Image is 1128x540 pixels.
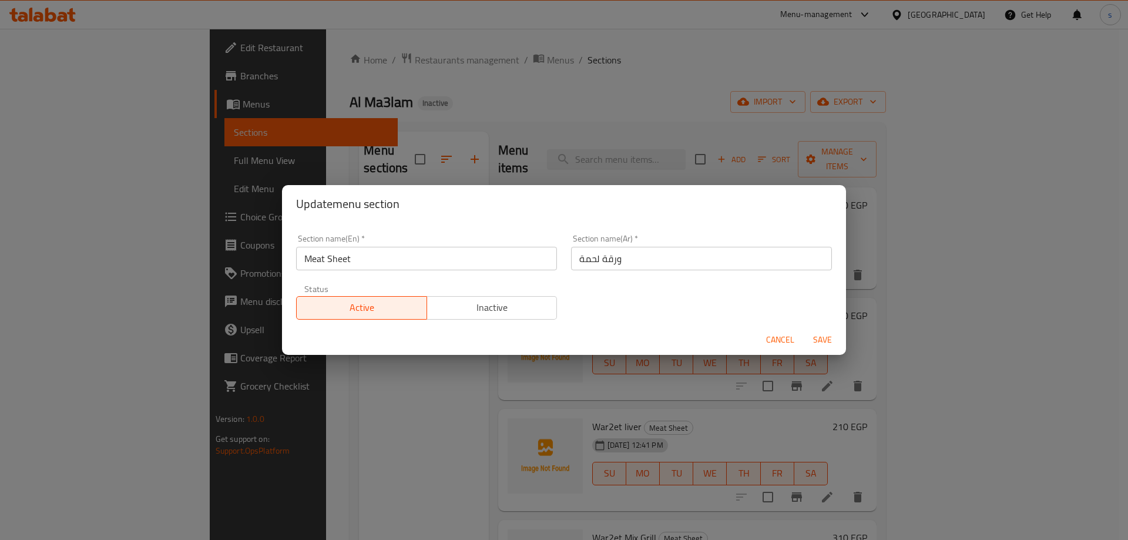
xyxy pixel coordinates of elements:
button: Save [804,329,841,351]
h2: Update menu section [296,194,832,213]
button: Active [296,296,427,320]
span: Active [301,299,422,316]
button: Inactive [427,296,558,320]
span: Save [808,333,837,347]
span: Cancel [766,333,794,347]
input: Please enter section name(en) [296,247,557,270]
button: Cancel [761,329,799,351]
input: Please enter section name(ar) [571,247,832,270]
span: Inactive [432,299,553,316]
